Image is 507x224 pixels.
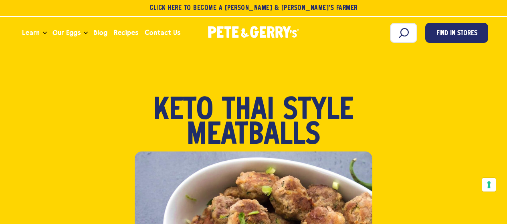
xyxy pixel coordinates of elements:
span: Style [283,99,353,123]
a: Contact Us [141,22,184,44]
a: Learn [19,22,43,44]
a: Recipes [111,22,141,44]
span: Blog [93,28,107,38]
span: Learn [22,28,40,38]
span: Find in Stores [436,28,477,39]
button: Your consent preferences for tracking technologies [482,178,496,192]
span: Recipes [114,28,138,38]
span: Meatballs [187,123,320,148]
a: Our Eggs [49,22,84,44]
a: Blog [90,22,111,44]
button: Open the dropdown menu for Our Eggs [84,32,88,34]
a: Find in Stores [425,23,488,43]
button: Open the dropdown menu for Learn [43,32,47,34]
span: Thai [222,99,274,123]
input: Search [390,23,417,43]
span: Contact Us [145,28,180,38]
span: Our Eggs [53,28,81,38]
span: Keto [154,99,213,123]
